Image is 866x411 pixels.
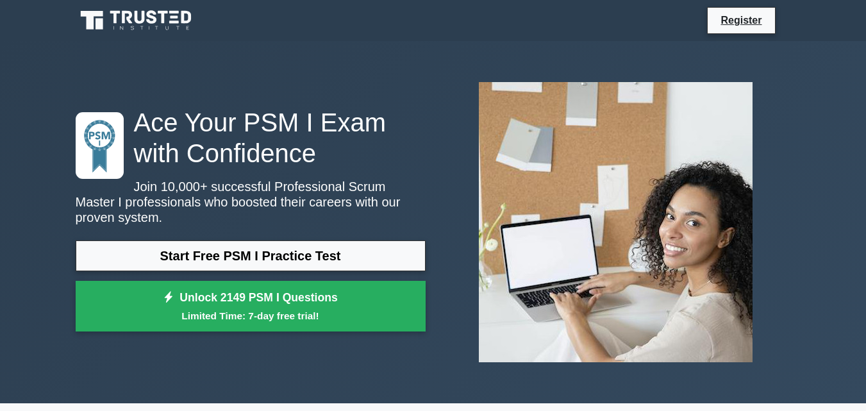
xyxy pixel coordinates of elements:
[76,107,426,169] h1: Ace Your PSM I Exam with Confidence
[76,179,426,225] p: Join 10,000+ successful Professional Scrum Master I professionals who boosted their careers with ...
[76,281,426,332] a: Unlock 2149 PSM I QuestionsLimited Time: 7-day free trial!
[92,308,410,323] small: Limited Time: 7-day free trial!
[76,240,426,271] a: Start Free PSM I Practice Test
[713,12,769,28] a: Register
